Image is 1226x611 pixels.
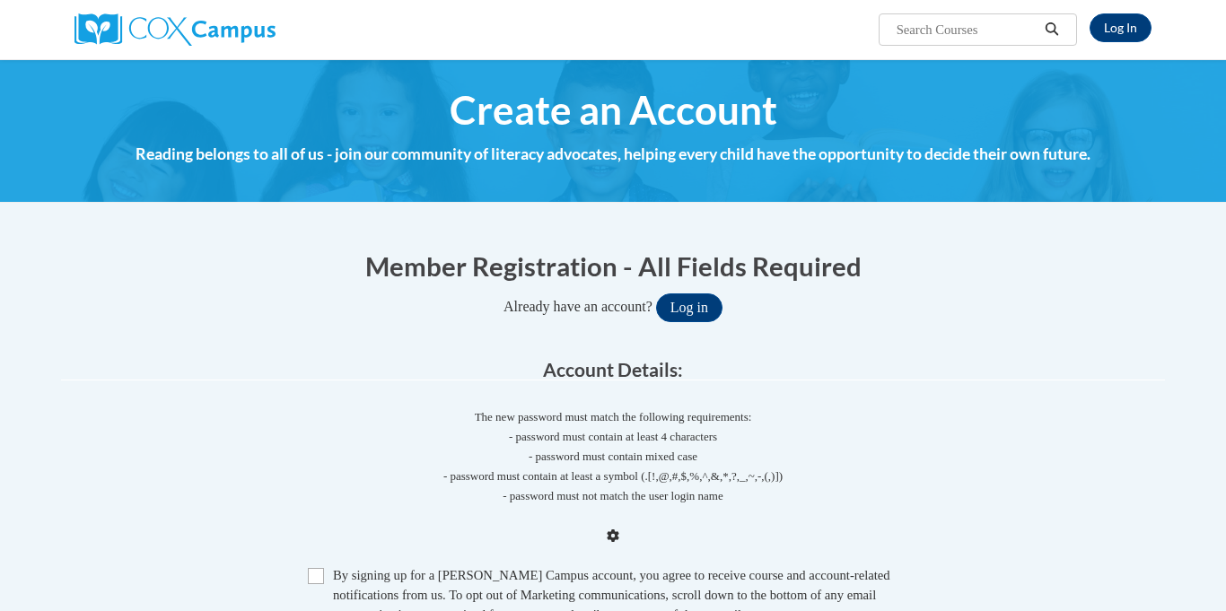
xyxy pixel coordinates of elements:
[1090,13,1152,42] a: Log In
[74,13,276,46] img: Cox Campus
[61,248,1165,284] h1: Member Registration - All Fields Required
[475,410,752,423] span: The new password must match the following requirements:
[61,143,1165,166] h4: Reading belongs to all of us - join our community of literacy advocates, helping every child have...
[543,358,683,380] span: Account Details:
[504,299,652,314] span: Already have an account?
[61,427,1165,506] span: - password must contain at least 4 characters - password must contain mixed case - password must ...
[450,86,777,134] span: Create an Account
[656,293,722,322] button: Log in
[895,19,1038,40] input: Search Courses
[1038,19,1065,40] button: Search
